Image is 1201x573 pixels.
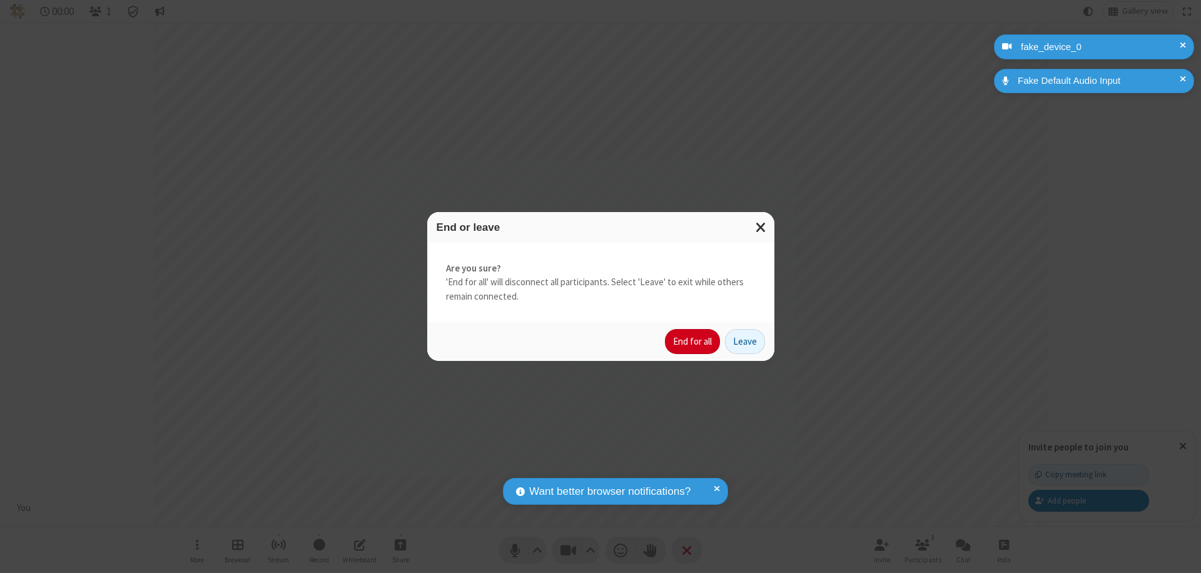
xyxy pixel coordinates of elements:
[446,261,756,276] strong: Are you sure?
[1016,40,1185,54] div: fake_device_0
[725,329,765,354] button: Leave
[665,329,720,354] button: End for all
[427,243,774,323] div: 'End for all' will disconnect all participants. Select 'Leave' to exit while others remain connec...
[1013,74,1185,88] div: Fake Default Audio Input
[529,484,691,500] span: Want better browser notifications?
[748,212,774,243] button: Close modal
[437,221,765,233] h3: End or leave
